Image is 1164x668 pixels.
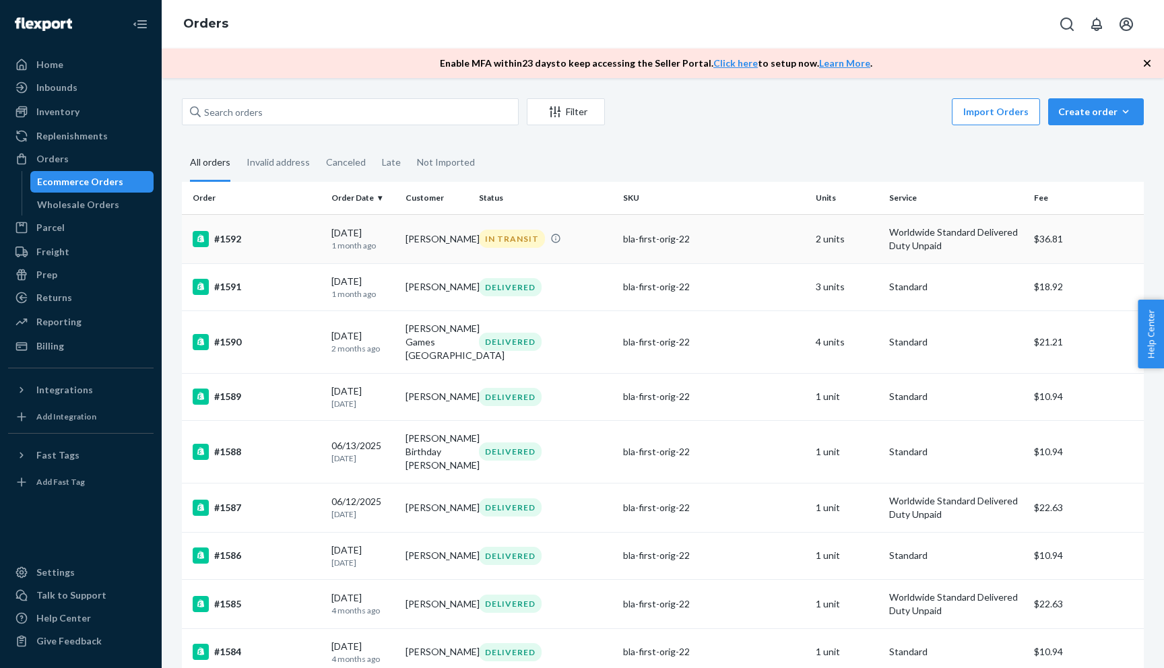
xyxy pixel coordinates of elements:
div: [DATE] [331,640,394,665]
td: $10.94 [1029,420,1144,483]
div: bla-first-orig-22 [623,645,805,659]
div: #1589 [193,389,321,405]
a: Inbounds [8,77,154,98]
p: Worldwide Standard Delivered Duty Unpaid [889,591,1023,617]
p: Standard [889,445,1023,459]
td: [PERSON_NAME] [400,532,474,579]
div: 06/12/2025 [331,495,394,520]
div: Billing [36,339,64,353]
div: Freight [36,245,69,259]
a: Orders [183,16,228,31]
td: [PERSON_NAME] Birthday [PERSON_NAME] [400,420,474,483]
td: [PERSON_NAME] [400,483,474,532]
button: Give Feedback [8,630,154,652]
div: [DATE] [331,329,394,354]
td: $36.81 [1029,214,1144,263]
a: Returns [8,287,154,308]
a: Talk to Support [8,584,154,606]
div: Create order [1058,105,1134,119]
td: 1 unit [810,532,884,579]
div: bla-first-orig-22 [623,549,805,562]
div: DELIVERED [479,643,542,661]
td: $22.63 [1029,483,1144,532]
div: Integrations [36,383,93,397]
a: Billing [8,335,154,357]
a: Freight [8,241,154,263]
div: DELIVERED [479,442,542,461]
td: $18.92 [1029,263,1144,310]
td: [PERSON_NAME] [400,373,474,420]
div: [DATE] [331,591,394,616]
a: Settings [8,562,154,583]
div: Talk to Support [36,589,106,602]
td: $10.94 [1029,373,1144,420]
div: Add Integration [36,411,96,422]
td: $21.21 [1029,310,1144,373]
a: Replenishments [8,125,154,147]
div: bla-first-orig-22 [623,501,805,514]
div: DELIVERED [479,278,542,296]
div: #1585 [193,596,321,612]
div: 06/13/2025 [331,439,394,464]
p: Standard [889,645,1023,659]
p: Standard [889,280,1023,294]
div: [DATE] [331,385,394,409]
th: Service [884,182,1028,214]
div: #1584 [193,644,321,660]
td: [PERSON_NAME] [400,263,474,310]
div: Parcel [36,221,65,234]
th: Units [810,182,884,214]
div: Wholesale Orders [37,198,119,211]
div: bla-first-orig-22 [623,280,805,294]
p: [DATE] [331,508,394,520]
div: DELIVERED [479,333,542,351]
div: DELIVERED [479,388,542,406]
div: bla-first-orig-22 [623,232,805,246]
p: Enable MFA within 23 days to keep accessing the Seller Portal. to setup now. . [440,57,872,70]
div: Returns [36,291,72,304]
a: Prep [8,264,154,286]
a: Add Integration [8,406,154,428]
td: [PERSON_NAME] [400,579,474,628]
td: 1 unit [810,579,884,628]
div: DELIVERED [479,595,542,613]
th: Fee [1029,182,1144,214]
div: bla-first-orig-22 [623,335,805,349]
p: 1 month ago [331,288,394,300]
p: Worldwide Standard Delivered Duty Unpaid [889,494,1023,521]
td: 1 unit [810,483,884,532]
div: Inventory [36,105,79,119]
p: Standard [889,390,1023,403]
p: Standard [889,549,1023,562]
div: Ecommerce Orders [37,175,123,189]
button: Filter [527,98,605,125]
div: DELIVERED [479,498,542,516]
div: Settings [36,566,75,579]
button: Import Orders [952,98,1040,125]
div: Canceled [326,145,366,180]
div: Orders [36,152,69,166]
button: Help Center [1138,300,1164,368]
button: Close Navigation [127,11,154,38]
td: $10.94 [1029,532,1144,579]
div: Fast Tags [36,448,79,462]
div: Help Center [36,611,91,625]
div: #1588 [193,444,321,460]
a: Orders [8,148,154,170]
td: 3 units [810,263,884,310]
div: Replenishments [36,129,108,143]
div: #1587 [193,500,321,516]
a: Click here [713,57,758,69]
div: bla-first-orig-22 [623,445,805,459]
td: [PERSON_NAME] Games [GEOGRAPHIC_DATA] [400,310,474,373]
div: #1592 [193,231,321,247]
p: 4 months ago [331,605,394,616]
div: Invalid address [247,145,310,180]
th: SKU [618,182,810,214]
p: [DATE] [331,557,394,568]
a: Wholesale Orders [30,194,154,215]
ol: breadcrumbs [172,5,239,44]
div: #1590 [193,334,321,350]
p: 2 months ago [331,343,394,354]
